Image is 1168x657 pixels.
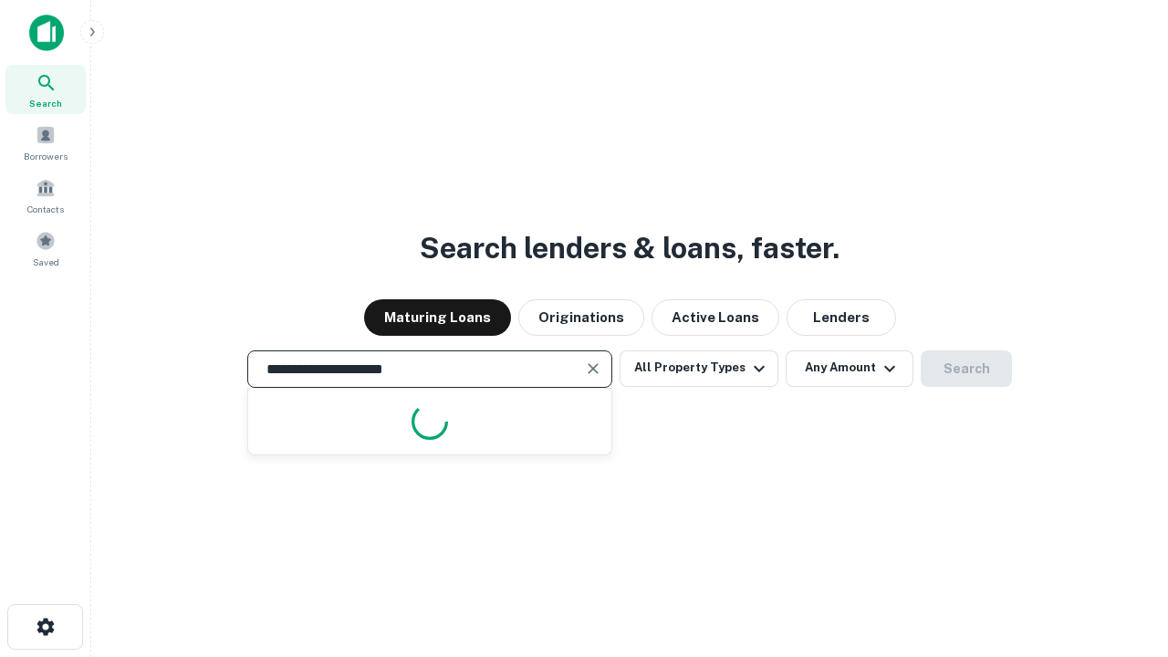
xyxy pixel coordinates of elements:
[518,299,644,336] button: Originations
[5,171,86,220] a: Contacts
[27,202,64,216] span: Contacts
[620,350,778,387] button: All Property Types
[29,15,64,51] img: capitalize-icon.png
[5,65,86,114] a: Search
[29,96,62,110] span: Search
[786,350,913,387] button: Any Amount
[5,224,86,273] a: Saved
[24,149,68,163] span: Borrowers
[5,118,86,167] a: Borrowers
[652,299,779,336] button: Active Loans
[33,255,59,269] span: Saved
[580,356,606,381] button: Clear
[1077,511,1168,599] iframe: Chat Widget
[787,299,896,336] button: Lenders
[364,299,511,336] button: Maturing Loans
[420,226,839,270] h3: Search lenders & loans, faster.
